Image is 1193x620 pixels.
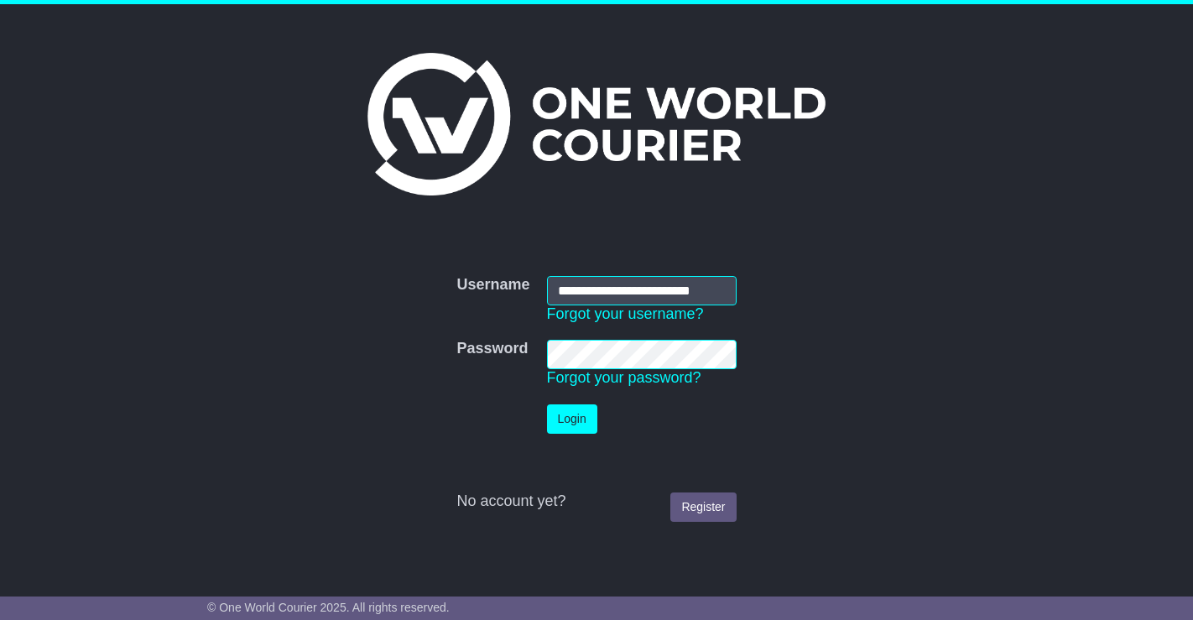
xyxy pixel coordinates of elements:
[547,369,701,386] a: Forgot your password?
[367,53,826,195] img: One World
[456,276,529,294] label: Username
[670,492,736,522] a: Register
[547,305,704,322] a: Forgot your username?
[207,601,450,614] span: © One World Courier 2025. All rights reserved.
[547,404,597,434] button: Login
[456,340,528,358] label: Password
[456,492,736,511] div: No account yet?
